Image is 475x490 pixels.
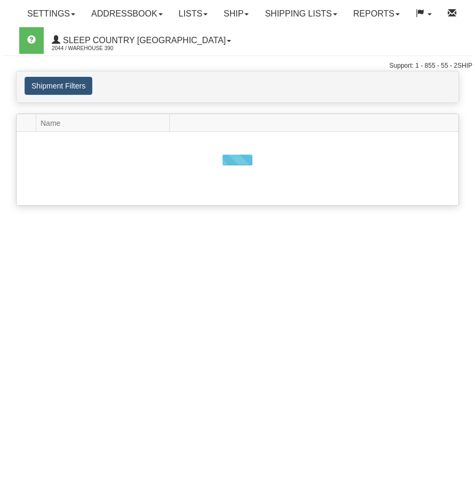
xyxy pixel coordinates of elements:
[345,1,408,27] a: Reports
[257,1,345,27] a: Shipping lists
[450,190,474,299] iframe: chat widget
[60,36,226,45] span: Sleep Country [GEOGRAPHIC_DATA]
[171,1,216,27] a: Lists
[83,1,171,27] a: Addressbook
[3,61,472,70] div: Support: 1 - 855 - 55 - 2SHIP
[19,1,83,27] a: Settings
[216,1,257,27] a: Ship
[25,77,92,95] button: Shipment Filters
[44,27,239,54] a: Sleep Country [GEOGRAPHIC_DATA] 2044 / Warehouse 390
[52,43,132,54] span: 2044 / Warehouse 390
